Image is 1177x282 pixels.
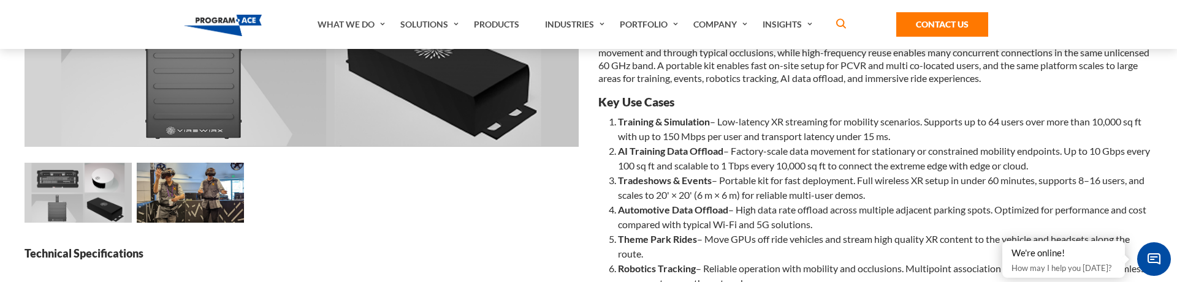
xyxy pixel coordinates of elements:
[618,174,712,186] b: Tradeshows & Events
[618,116,710,127] b: Training & Simulation
[137,163,244,223] img: High-Speed Portable Wireless XR Platform - Preview 1
[618,114,1152,144] li: – Low-latency XR streaming for mobility scenarios. Supports up to 64 users over more than 10,000 ...
[618,202,1152,232] li: – High data rate offload across multiple adjacent parking spots. Optimized for performance and co...
[618,204,728,215] b: Automotive Data Offload
[1011,261,1116,275] p: How may I help you [DATE]?
[1137,242,1171,276] span: Chat Widget
[896,12,988,37] a: Contact Us
[598,94,1152,109] h3: Key Use Cases
[618,262,696,274] b: Robotics Tracking
[25,163,132,223] img: High-Speed Portable Wireless XR Platform - Preview 0
[598,33,1152,84] p: Patented MAC and beamforming designs, along with multipoint association and coordination, maintai...
[184,15,262,36] img: Program-Ace
[618,145,723,157] b: AI Training Data Offload
[25,246,579,261] strong: Technical Specifications
[618,232,1152,261] li: – Move GPUs off ride vehicles and stream high quality XR content to the vehicle and headsets alon...
[618,233,697,245] b: Theme Park Rides
[1011,247,1116,259] div: We're online!
[618,144,1152,173] li: – Factory-scale data movement for stationary or constrained mobility endpoints. Up to 10 Gbps eve...
[618,173,1152,202] li: – Portable kit for fast deployment. Full wireless XR setup in under 60 minutes, supports 8–16 use...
